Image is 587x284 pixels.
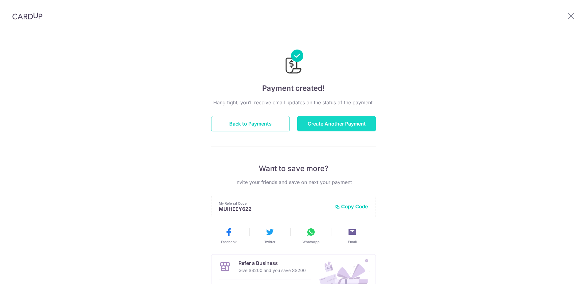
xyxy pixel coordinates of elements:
img: Payments [284,50,303,75]
p: My Referral Code [219,201,330,206]
button: WhatsApp [293,227,329,244]
p: MUIHEEY622 [219,206,330,212]
button: Twitter [252,227,288,244]
h4: Payment created! [211,83,376,94]
span: Help [14,4,26,10]
p: Give S$200 and you save S$200 [238,267,306,274]
button: Copy Code [335,203,368,210]
img: CardUp [12,12,42,20]
button: Back to Payments [211,116,290,131]
p: Invite your friends and save on next your payment [211,178,376,186]
button: Facebook [211,227,247,244]
span: Facebook [221,239,237,244]
span: WhatsApp [302,239,320,244]
span: Twitter [264,239,275,244]
p: Refer a Business [238,259,306,267]
p: Hang tight, you’ll receive email updates on the status of the payment. [211,99,376,106]
p: Want to save more? [211,164,376,174]
button: Email [334,227,370,244]
span: Email [348,239,357,244]
button: Create Another Payment [297,116,376,131]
